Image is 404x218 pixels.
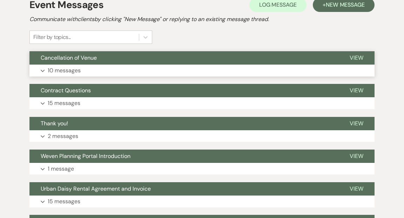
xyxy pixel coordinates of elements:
[29,15,375,24] h2: Communicate with clients by clicking "New Message" or replying to an existing message thread.
[29,163,375,175] button: 1 message
[33,33,71,41] div: Filter by topics...
[48,99,80,108] p: 15 messages
[338,84,375,97] button: View
[48,164,74,173] p: 1 message
[29,97,375,109] button: 15 messages
[29,196,375,207] button: 15 messages
[326,1,365,8] span: New Message
[48,132,78,141] p: 2 messages
[41,54,97,61] span: Cancellation of Venue
[350,54,363,61] span: View
[29,130,375,142] button: 2 messages
[259,1,297,8] span: Log Message
[29,117,338,130] button: Thank you!
[338,150,375,163] button: View
[338,117,375,130] button: View
[350,185,363,192] span: View
[29,182,338,196] button: Urban Daisy Rental Agreement and Invoice
[350,87,363,94] span: View
[29,65,375,77] button: 10 messages
[338,182,375,196] button: View
[41,185,151,192] span: Urban Daisy Rental Agreement and Invoice
[41,87,91,94] span: Contract Questions
[29,84,338,97] button: Contract Questions
[29,51,338,65] button: Cancellation of Venue
[48,197,80,206] p: 15 messages
[29,150,338,163] button: Weven Planning Portal Introduction
[48,66,81,75] p: 10 messages
[338,51,375,65] button: View
[350,152,363,160] span: View
[41,120,68,127] span: Thank you!
[350,120,363,127] span: View
[41,152,130,160] span: Weven Planning Portal Introduction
